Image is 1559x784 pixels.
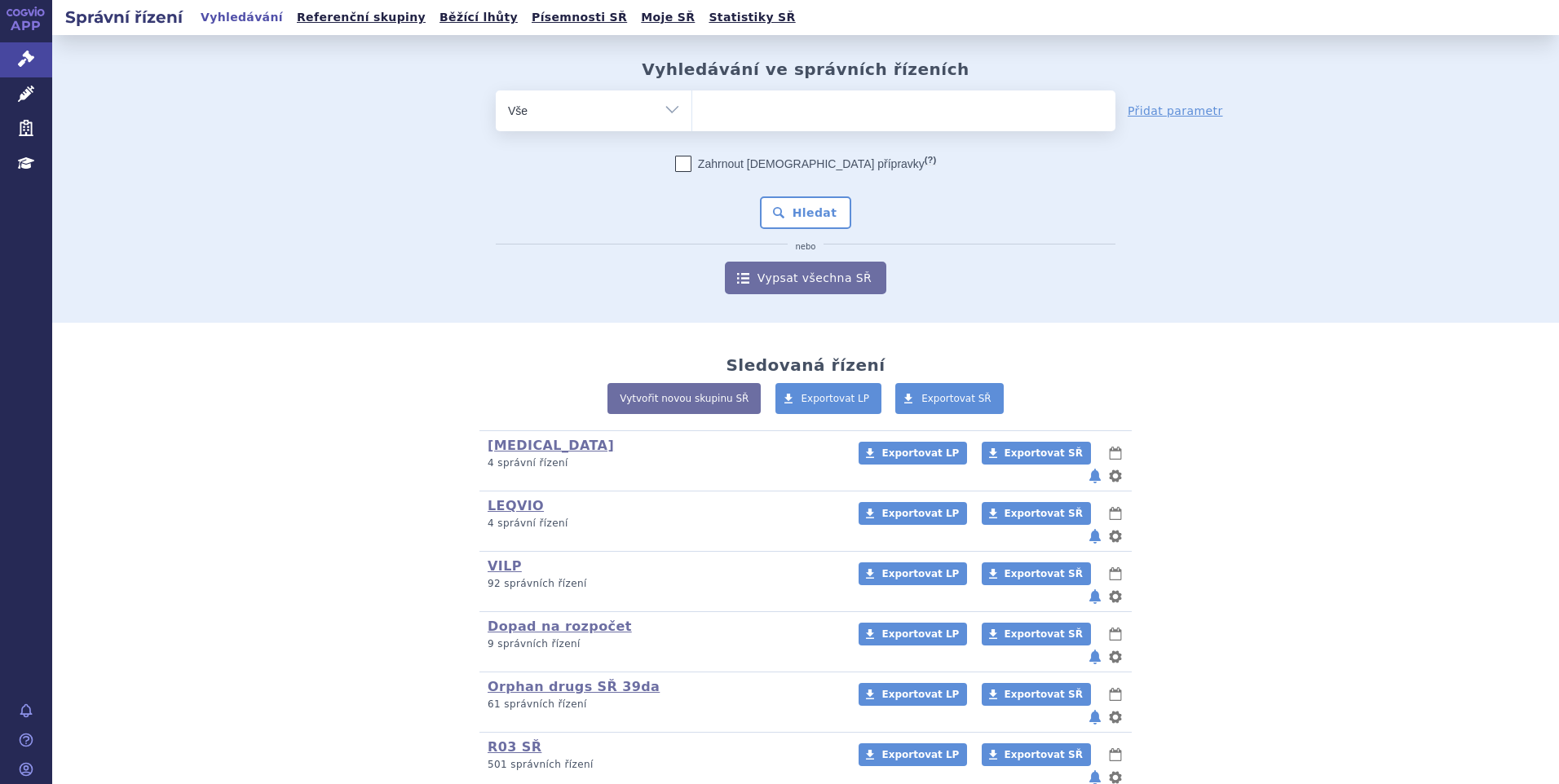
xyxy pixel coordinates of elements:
[1107,564,1124,584] button: lhůty
[1087,707,1103,727] button: notifikace
[488,739,541,755] a: R03 SŘ
[527,7,632,29] a: Písemnosti SŘ
[1005,447,1083,459] span: Exportovat SŘ
[1005,749,1083,760] span: Exportovat SŘ
[1107,587,1124,606] button: nastavení
[1107,526,1124,546] button: nastavení
[881,447,959,459] span: Exportovat LP
[636,7,700,29] a: Moje SŘ
[488,456,837,470] p: 4 správní řízení
[292,7,431,29] a: Referenční skupiny
[982,683,1091,706] a: Exportovat SŘ
[726,355,885,375] h2: Sledovaná řízení
[607,383,761,414] a: Vytvořit novou skupinu SŘ
[1107,504,1124,523] button: lhůty
[982,442,1091,465] a: Exportovat SŘ
[859,743,967,766] a: Exportovat LP
[859,623,967,645] a: Exportovat LP
[725,262,886,294] a: Vypsat všechna SŘ
[1005,628,1083,640] span: Exportovat SŘ
[488,498,544,513] a: LEQVIO
[488,577,837,591] p: 92 správních řízení
[488,517,837,531] p: 4 správní řízení
[802,393,870,404] span: Exportovat LP
[859,442,967,465] a: Exportovat LP
[925,155,936,165] abbr: (?)
[859,683,967,706] a: Exportovat LP
[982,743,1091,766] a: Exportovat SŘ
[1005,508,1083,519] span: Exportovat SŘ
[921,393,991,404] span: Exportovat SŘ
[982,562,1091,585] a: Exportovat SŘ
[642,59,969,79] h2: Vyhledávání ve správních řízeních
[1107,685,1124,704] button: lhůty
[1087,526,1103,546] button: notifikace
[1005,689,1083,700] span: Exportovat SŘ
[1005,568,1083,579] span: Exportovat SŘ
[775,383,882,414] a: Exportovat LP
[488,438,614,453] a: [MEDICAL_DATA]
[488,637,837,651] p: 9 správních řízení
[859,562,967,585] a: Exportovat LP
[881,508,959,519] span: Exportovat LP
[1107,745,1124,764] button: lhůty
[881,628,959,640] span: Exportovat LP
[881,689,959,700] span: Exportovat LP
[704,7,800,29] a: Statistiky SŘ
[1107,443,1124,463] button: lhůty
[488,758,837,772] p: 501 správních řízení
[488,679,660,694] a: Orphan drugs SŘ 39da
[675,156,936,172] label: Zahrnout [DEMOGRAPHIC_DATA] přípravky
[1087,466,1103,486] button: notifikace
[1107,624,1124,644] button: lhůty
[982,623,1091,645] a: Exportovat SŘ
[788,242,824,252] i: nebo
[488,698,837,711] p: 61 správních řízení
[1107,647,1124,667] button: nastavení
[881,749,959,760] span: Exportovat LP
[1128,103,1223,119] a: Přidat parametr
[982,502,1091,525] a: Exportovat SŘ
[859,502,967,525] a: Exportovat LP
[1087,647,1103,667] button: notifikace
[196,7,288,29] a: Vyhledávání
[881,568,959,579] span: Exportovat LP
[760,196,852,229] button: Hledat
[52,6,196,29] h2: Správní řízení
[1107,707,1124,727] button: nastavení
[435,7,523,29] a: Běžící lhůty
[488,619,632,634] a: Dopad na rozpočet
[1087,587,1103,606] button: notifikace
[895,383,1004,414] a: Exportovat SŘ
[1107,466,1124,486] button: nastavení
[488,558,522,574] a: VILP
